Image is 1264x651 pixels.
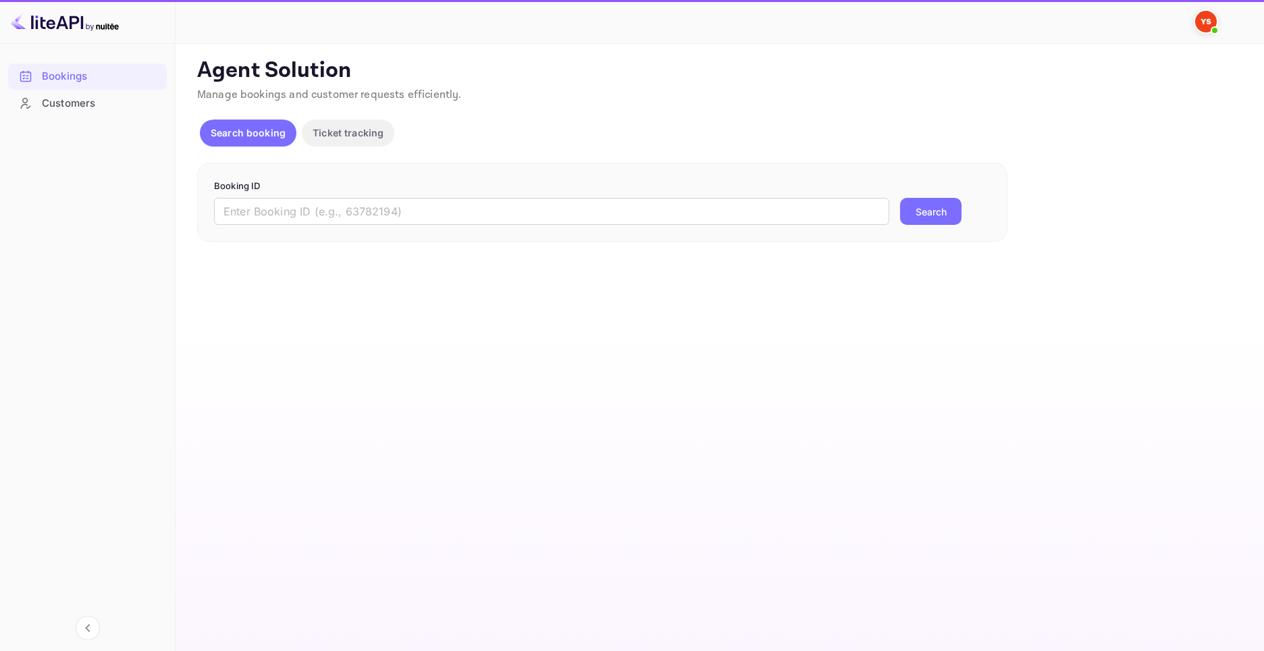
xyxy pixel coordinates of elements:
[76,616,100,640] button: Collapse navigation
[8,90,167,117] div: Customers
[8,63,167,90] div: Bookings
[8,63,167,88] a: Bookings
[1195,11,1217,32] img: Yandex Support
[214,180,991,193] p: Booking ID
[42,96,160,111] div: Customers
[313,126,384,140] p: Ticket tracking
[42,69,160,84] div: Bookings
[11,11,119,32] img: LiteAPI logo
[197,57,1240,84] p: Agent Solution
[214,198,889,225] input: Enter Booking ID (e.g., 63782194)
[900,198,962,225] button: Search
[8,90,167,115] a: Customers
[211,126,286,140] p: Search booking
[197,88,462,102] span: Manage bookings and customer requests efficiently.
